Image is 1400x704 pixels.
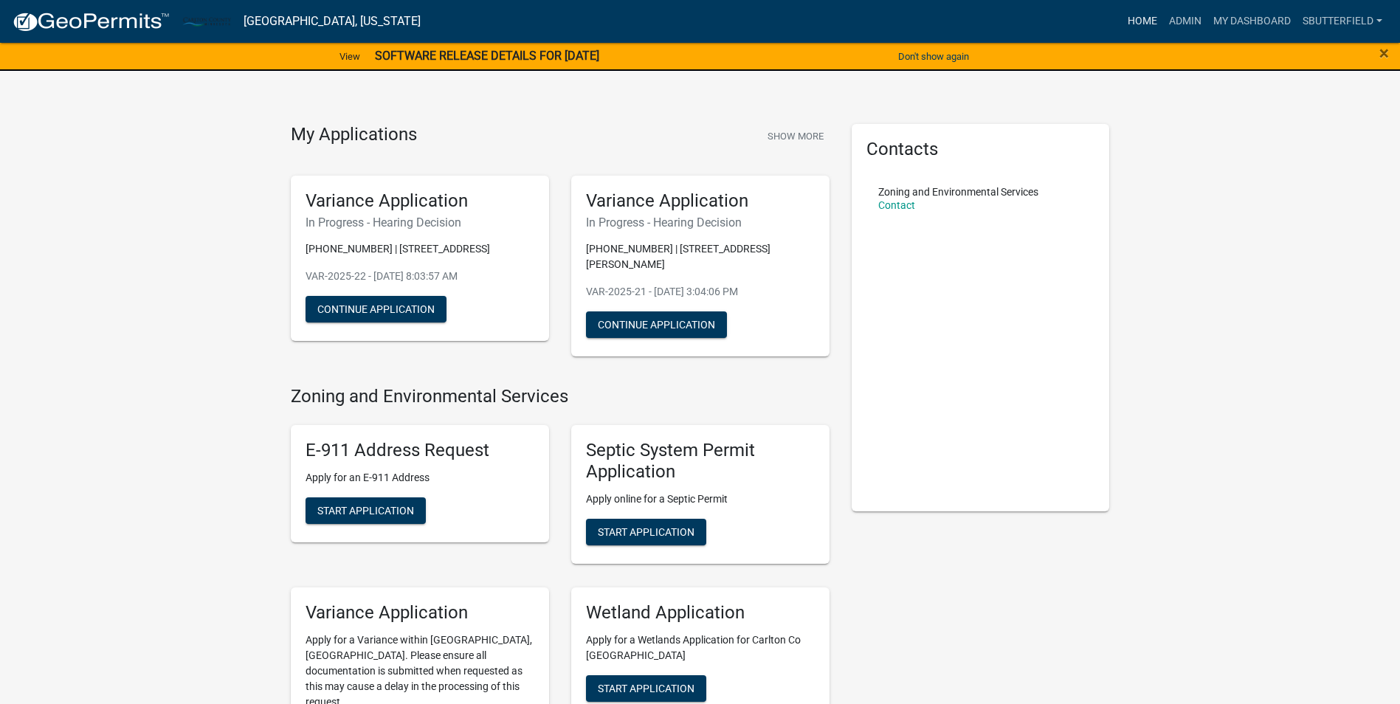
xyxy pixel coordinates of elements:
[334,44,366,69] a: View
[317,505,414,517] span: Start Application
[878,187,1038,197] p: Zoning and Environmental Services
[586,440,815,483] h5: Septic System Permit Application
[598,682,694,694] span: Start Application
[306,269,534,284] p: VAR-2025-22 - [DATE] 8:03:57 AM
[762,124,830,148] button: Show More
[878,199,915,211] a: Contact
[1379,43,1389,63] span: ×
[1379,44,1389,62] button: Close
[306,241,534,257] p: [PHONE_NUMBER] | [STREET_ADDRESS]
[586,519,706,545] button: Start Application
[291,124,417,146] h4: My Applications
[586,190,815,212] h5: Variance Application
[306,296,446,322] button: Continue Application
[586,675,706,702] button: Start Application
[306,190,534,212] h5: Variance Application
[306,215,534,230] h6: In Progress - Hearing Decision
[1207,7,1297,35] a: My Dashboard
[306,470,534,486] p: Apply for an E-911 Address
[1163,7,1207,35] a: Admin
[1297,7,1388,35] a: Sbutterfield
[306,440,534,461] h5: E-911 Address Request
[291,386,830,407] h4: Zoning and Environmental Services
[598,525,694,537] span: Start Application
[586,241,815,272] p: [PHONE_NUMBER] | [STREET_ADDRESS][PERSON_NAME]
[586,491,815,507] p: Apply online for a Septic Permit
[306,497,426,524] button: Start Application
[586,284,815,300] p: VAR-2025-21 - [DATE] 3:04:06 PM
[586,215,815,230] h6: In Progress - Hearing Decision
[244,9,421,34] a: [GEOGRAPHIC_DATA], [US_STATE]
[866,139,1095,160] h5: Contacts
[586,602,815,624] h5: Wetland Application
[182,11,232,31] img: Carlton County, Minnesota
[375,49,599,63] strong: SOFTWARE RELEASE DETAILS FOR [DATE]
[586,632,815,663] p: Apply for a Wetlands Application for Carlton Co [GEOGRAPHIC_DATA]
[1122,7,1163,35] a: Home
[586,311,727,338] button: Continue Application
[892,44,975,69] button: Don't show again
[306,602,534,624] h5: Variance Application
